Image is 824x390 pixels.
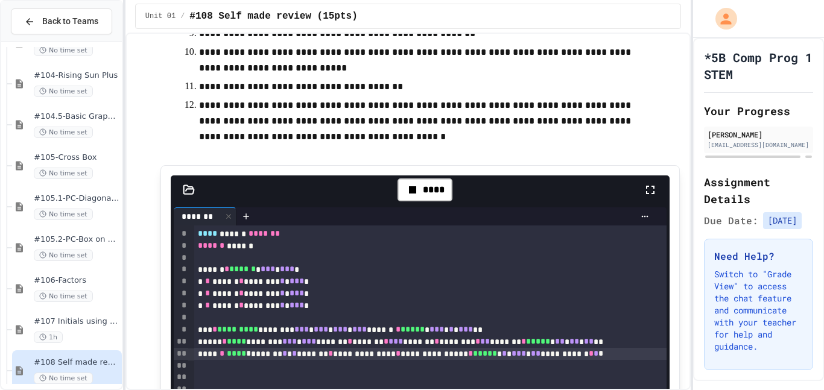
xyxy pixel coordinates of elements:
h1: *5B Comp Prog 1 STEM [704,49,813,83]
h2: Assignment Details [704,174,813,207]
button: Back to Teams [11,8,112,34]
div: [EMAIL_ADDRESS][DOMAIN_NAME] [708,140,810,149]
span: No time set [34,373,93,384]
span: Back to Teams [42,15,98,28]
span: Due Date: [704,213,758,228]
span: No time set [34,45,93,56]
p: Switch to "Grade View" to access the chat feature and communicate with your teacher for help and ... [714,268,803,353]
span: No time set [34,209,93,220]
h3: Need Help? [714,249,803,263]
div: [PERSON_NAME] [708,129,810,140]
span: #105.1-PC-Diagonal line [34,193,119,204]
span: #105.2-PC-Box on Box [34,234,119,245]
span: #104-Rising Sun Plus [34,71,119,81]
span: / [180,11,185,21]
span: No time set [34,291,93,302]
div: My Account [703,5,740,33]
span: #108 Self made review (15pts) [34,357,119,368]
span: #108 Self made review (15pts) [189,9,357,24]
span: Unit 01 [145,11,176,21]
span: #106-Factors [34,275,119,286]
span: 1h [34,332,63,343]
span: #104.5-Basic Graphics Review [34,112,119,122]
span: No time set [34,168,93,179]
span: [DATE] [763,212,802,229]
span: No time set [34,127,93,138]
span: #105-Cross Box [34,153,119,163]
h2: Your Progress [704,102,813,119]
span: No time set [34,86,93,97]
span: No time set [34,250,93,261]
span: #107 Initials using shapes(11pts) [34,316,119,327]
